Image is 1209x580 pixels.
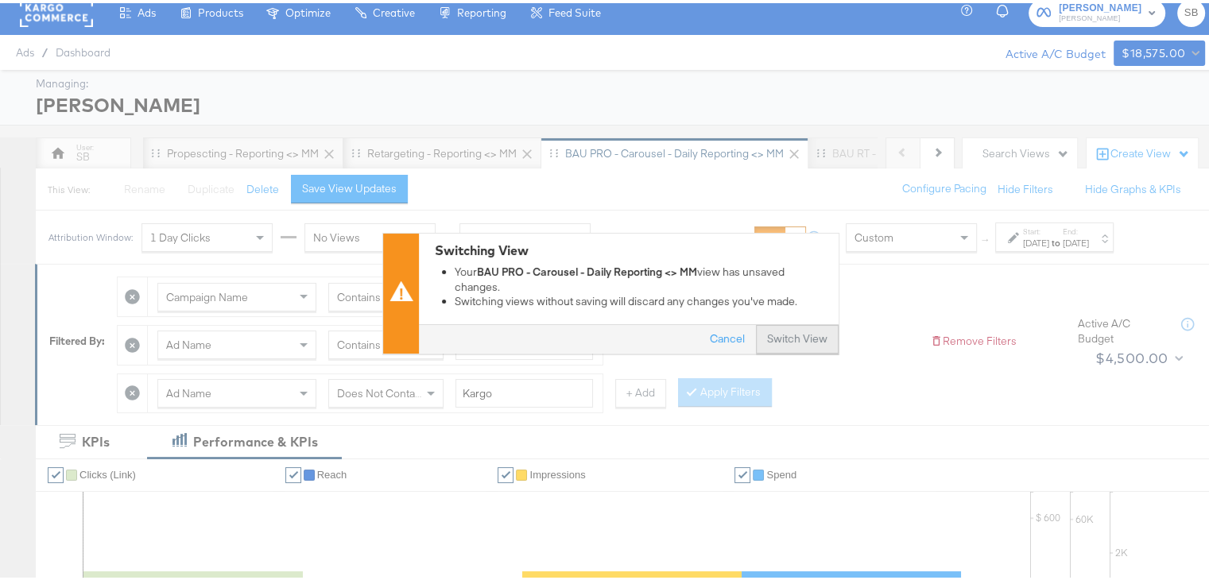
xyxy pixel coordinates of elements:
[756,322,839,350] button: Switch View
[477,261,697,276] strong: BAU PRO - Carousel - Daily Reporting <> MM
[699,322,756,350] button: Cancel
[455,261,831,291] li: Your view has unsaved changes.
[435,238,831,257] div: Switching View
[455,291,831,306] li: Switching views without saving will discard any changes you've made.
